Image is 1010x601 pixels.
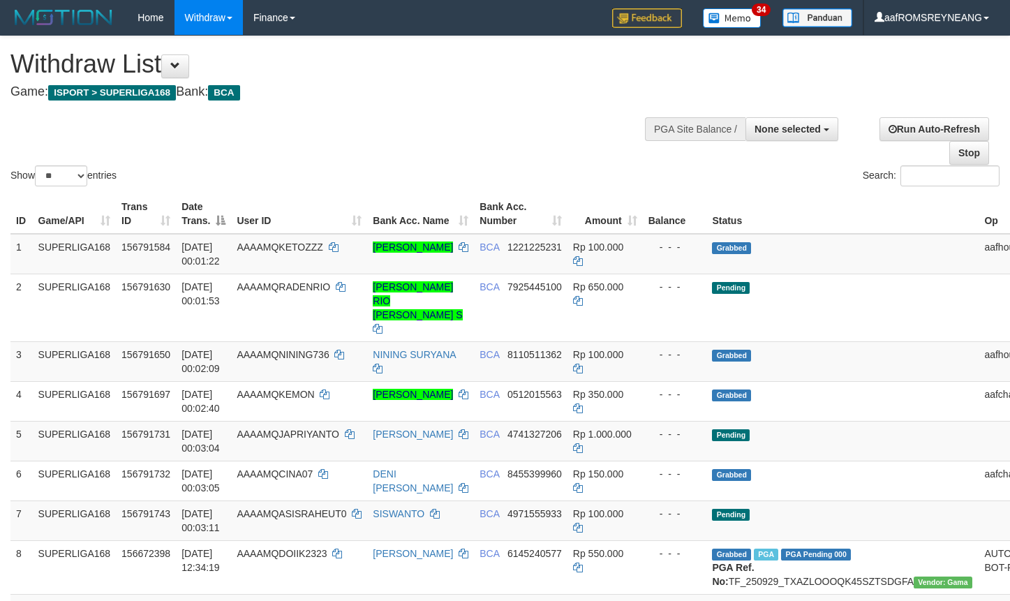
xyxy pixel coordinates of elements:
th: Trans ID: activate to sort column ascending [116,194,176,234]
td: SUPERLIGA168 [33,341,117,381]
span: Rp 150.000 [573,468,623,480]
span: ISPORT > SUPERLIGA168 [48,85,176,101]
div: - - - [648,547,701,561]
div: - - - [648,348,701,362]
td: 8 [10,540,33,594]
a: [PERSON_NAME] [373,548,453,559]
span: Pending [712,282,750,294]
span: BCA [480,389,499,400]
span: Rp 1.000.000 [573,429,632,440]
span: None selected [755,124,821,135]
h1: Withdraw List [10,50,660,78]
span: 156791630 [121,281,170,292]
span: Grabbed [712,549,751,561]
h4: Game: Bank: [10,85,660,99]
span: PGA Pending [781,549,851,561]
span: BCA [480,508,499,519]
span: [DATE] 00:03:04 [181,429,220,454]
label: Search: [863,165,1000,186]
a: NINING SURYANA [373,349,456,360]
span: [DATE] 00:03:11 [181,508,220,533]
div: - - - [648,507,701,521]
div: - - - [648,427,701,441]
th: Bank Acc. Number: activate to sort column ascending [474,194,567,234]
a: SISWANTO [373,508,424,519]
span: [DATE] 00:02:09 [181,349,220,374]
a: Stop [949,141,989,165]
div: - - - [648,387,701,401]
b: PGA Ref. No: [712,562,754,587]
th: Date Trans.: activate to sort column descending [176,194,231,234]
span: BCA [480,548,499,559]
span: BCA [208,85,239,101]
td: SUPERLIGA168 [33,234,117,274]
span: 156791584 [121,242,170,253]
span: Rp 350.000 [573,389,623,400]
span: BCA [480,281,499,292]
span: Pending [712,509,750,521]
span: 156791731 [121,429,170,440]
span: 156672398 [121,548,170,559]
span: Marked by aafsoycanthlai [754,549,778,561]
span: [DATE] 12:34:19 [181,548,220,573]
span: Copy 8455399960 to clipboard [507,468,562,480]
td: 5 [10,421,33,461]
select: Showentries [35,165,87,186]
td: TF_250929_TXAZLOOOQK45SZTSDGFA [706,540,979,594]
span: Copy 0512015563 to clipboard [507,389,562,400]
span: Grabbed [712,350,751,362]
span: 156791732 [121,468,170,480]
span: BCA [480,349,499,360]
span: AAAAMQJAPRIYANTO [237,429,339,440]
div: - - - [648,280,701,294]
span: 156791650 [121,349,170,360]
td: SUPERLIGA168 [33,540,117,594]
button: None selected [745,117,838,141]
a: [PERSON_NAME] [373,242,453,253]
span: Copy 8110511362 to clipboard [507,349,562,360]
span: Grabbed [712,242,751,254]
span: Rp 550.000 [573,548,623,559]
th: ID [10,194,33,234]
td: SUPERLIGA168 [33,274,117,341]
td: 4 [10,381,33,421]
img: Button%20Memo.svg [703,8,762,28]
a: Run Auto-Refresh [879,117,989,141]
span: Copy 7925445100 to clipboard [507,281,562,292]
label: Show entries [10,165,117,186]
span: Vendor URL: https://trx31.1velocity.biz [914,577,972,588]
span: Copy 4741327206 to clipboard [507,429,562,440]
span: [DATE] 00:01:22 [181,242,220,267]
th: Game/API: activate to sort column ascending [33,194,117,234]
span: AAAAMQCINA07 [237,468,313,480]
td: 3 [10,341,33,381]
a: [PERSON_NAME] [373,429,453,440]
span: AAAAMQASISRAHEUT0 [237,508,346,519]
span: Rp 100.000 [573,349,623,360]
span: AAAAMQRADENRIO [237,281,330,292]
td: SUPERLIGA168 [33,421,117,461]
span: Pending [712,429,750,441]
span: AAAAMQKEMON [237,389,314,400]
span: 34 [752,3,771,16]
td: 7 [10,500,33,540]
span: 156791697 [121,389,170,400]
td: SUPERLIGA168 [33,500,117,540]
th: Balance [643,194,707,234]
span: Copy 6145240577 to clipboard [507,548,562,559]
td: SUPERLIGA168 [33,381,117,421]
a: [PERSON_NAME] [373,389,453,400]
input: Search: [900,165,1000,186]
th: Status [706,194,979,234]
span: BCA [480,429,499,440]
span: BCA [480,468,499,480]
a: DENI [PERSON_NAME] [373,468,453,494]
img: MOTION_logo.png [10,7,117,28]
span: 156791743 [121,508,170,519]
span: Rp 100.000 [573,508,623,519]
span: AAAAMQNINING736 [237,349,329,360]
span: [DATE] 00:02:40 [181,389,220,414]
td: 6 [10,461,33,500]
span: Grabbed [712,469,751,481]
span: Copy 4971555933 to clipboard [507,508,562,519]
